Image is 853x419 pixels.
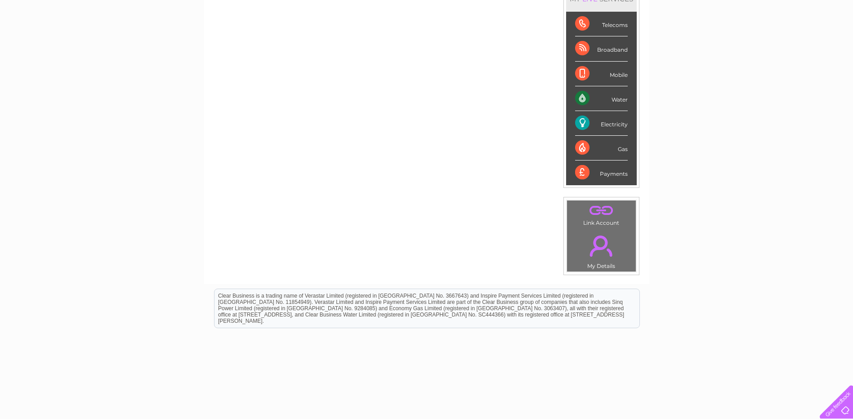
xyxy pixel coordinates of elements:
[575,111,628,136] div: Electricity
[30,23,76,51] img: logo.png
[575,136,628,160] div: Gas
[575,62,628,86] div: Mobile
[575,160,628,185] div: Payments
[683,4,746,16] a: 0333 014 3131
[742,38,769,45] a: Telecoms
[793,38,815,45] a: Contact
[569,230,634,262] a: .
[823,38,844,45] a: Log out
[567,200,636,228] td: Link Account
[569,203,634,218] a: .
[567,228,636,272] td: My Details
[775,38,788,45] a: Blog
[214,5,639,44] div: Clear Business is a trading name of Verastar Limited (registered in [GEOGRAPHIC_DATA] No. 3667643...
[575,12,628,36] div: Telecoms
[717,38,737,45] a: Energy
[575,86,628,111] div: Water
[575,36,628,61] div: Broadband
[695,38,712,45] a: Water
